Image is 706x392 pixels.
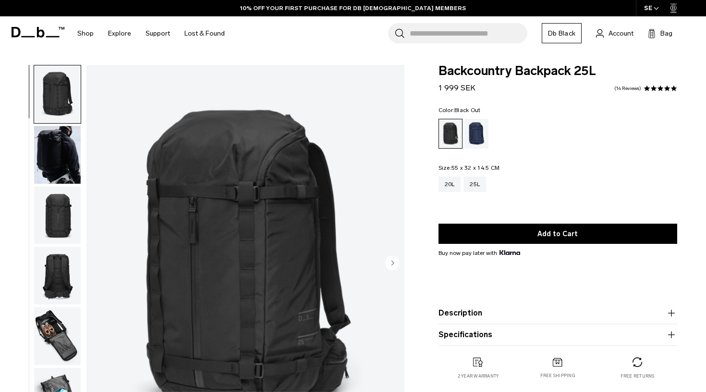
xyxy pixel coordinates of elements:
[77,16,94,51] a: Shop
[499,250,520,255] img: {"height" => 20, "alt" => "Klarna"}
[34,126,81,184] button: Backcountry Backpack 25L Black Out
[451,164,499,171] span: 55 x 32 x 14.5 CM
[621,373,655,379] p: Free returns
[34,65,81,123] img: Backcountry Backpack 25L Black Out
[438,249,520,257] span: Buy now pay later with
[34,247,81,304] img: Backcountry Backpack 25L Black Out
[108,16,131,51] a: Explore
[454,107,480,114] span: Black Out
[660,28,672,38] span: Bag
[34,307,81,365] img: Backcountry Backpack 25L Black Out
[438,119,463,149] a: Black Out
[458,373,499,379] p: 2 year warranty
[438,177,461,192] a: 20L
[34,186,81,245] button: Backcountry Backpack 25L Black Out
[240,4,466,13] a: 10% OFF YOUR FIRST PURCHASE FOR DB [DEMOGRAPHIC_DATA] MEMBERS
[614,86,641,91] a: 14 reviews
[438,329,677,341] button: Specifications
[464,119,488,149] a: Blue Hour
[438,83,475,92] span: 1 999 SEK
[34,126,81,184] img: Backcountry Backpack 25L Black Out
[385,255,400,272] button: Next slide
[70,16,232,51] nav: Main Navigation
[438,224,677,244] button: Add to Cart
[438,107,481,113] legend: Color:
[146,16,170,51] a: Support
[542,23,582,43] a: Db Black
[596,27,633,39] a: Account
[438,65,677,77] span: Backcountry Backpack 25L
[34,187,81,244] img: Backcountry Backpack 25L Black Out
[438,307,677,319] button: Description
[438,165,500,171] legend: Size:
[609,28,633,38] span: Account
[463,177,486,192] a: 25L
[540,372,575,379] p: Free shipping
[34,246,81,305] button: Backcountry Backpack 25L Black Out
[648,27,672,39] button: Bag
[184,16,225,51] a: Lost & Found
